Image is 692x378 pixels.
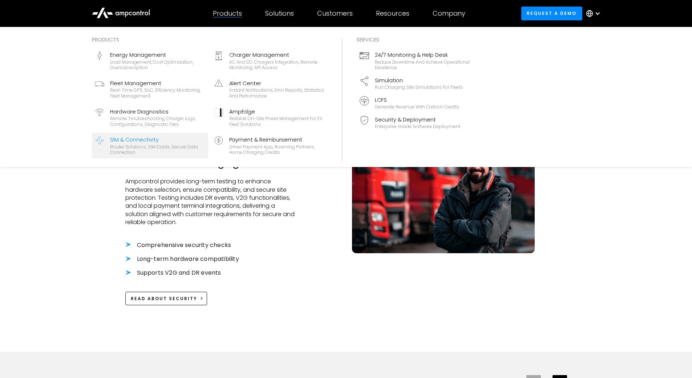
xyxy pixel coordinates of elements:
div: Reduce downtime and achieve operational excellence [375,59,470,71]
div: Services [357,36,473,44]
li: Long-term hardware compatibility [125,255,298,263]
div: Solutions [265,9,294,17]
a: Read About Security [125,292,207,305]
div: Customers [317,9,353,17]
div: Company [433,9,465,17]
div: Alert Center [229,79,324,87]
div: Products [213,9,242,17]
a: Alert CenterInstant notifications, error reports, statistics and performance [211,76,327,102]
div: Charger Management [229,51,324,59]
div: Instant notifications, error reports, statistics and performance [229,87,324,99]
div: Payment & Reimbursement [229,136,324,144]
a: Hardware DiagnosticsRemote troubleshooting, charger logs, configurations, diagnostic files [92,105,208,130]
div: Generate revenue with carbon credits [375,104,459,110]
div: Real-time GPS, SoC, efficiency monitoring, fleet management [110,87,205,99]
a: Security & DeploymentEnterprise-grade software deployment [357,113,473,132]
img: electric truck driver smiling in front of red trucks [352,131,535,253]
p: Ampcontrol provides long-term testing to enhance hardware selection, ensure compatibility, and se... [125,178,298,226]
h2: Long-term testing for secure, compatible, and reliable EV charging [125,132,298,169]
div: Reliable On-site Power Management for EV Fleet Solutions [229,116,324,127]
div: Driver Payment App, Roaming Partners, Home Charging Credits [229,144,324,155]
div: Resources [376,9,409,17]
div: Enterprise-grade software deployment [375,124,460,130]
div: Hardware Diagnostics [110,108,205,116]
a: Charger ManagementAC and DC chargers integration, remote monitoring, API access [211,48,327,73]
div: Energy Management [110,51,205,59]
div: AmpEdge [229,108,324,116]
a: Energy ManagementLoad management, cost optimization, oversubscription [92,48,208,73]
div: Run charging site simulations for fleets [375,84,463,90]
li: Comprehensive security checks [125,241,298,249]
div: Load management, cost optimization, oversubscription [110,59,205,71]
div: Read About Security [131,295,197,302]
a: 24/7 Monitoring & Help DeskReduce downtime and achieve operational excellence [357,48,473,73]
a: SIM & ConnectivityRouter Solutions, SIM Cards, Secure Data Connection [92,133,208,158]
a: Request a demo [521,7,582,20]
div: AC and DC chargers integration, remote monitoring, API access [229,59,324,71]
div: SIM & Connectivity [110,136,205,144]
a: AmpEdgeReliable On-site Power Management for EV Fleet Solutions [211,105,327,130]
div: LCFS [375,96,459,104]
div: Products [92,36,327,44]
div: Fleet Management [110,79,205,87]
div: Security & Deployment [375,116,460,124]
a: Fleet ManagementReal-time GPS, SoC, efficiency monitoring, fleet management [92,76,208,102]
div: Remote troubleshooting, charger logs, configurations, diagnostic files [110,116,205,127]
div: Router Solutions, SIM Cards, Secure Data Connection [110,144,205,155]
a: LCFSGenerate revenue with carbon credits [357,93,473,113]
a: Payment & ReimbursementDriver Payment App, Roaming Partners, Home Charging Credits [211,133,327,158]
li: Supports V2G and DR events [125,269,298,277]
div: 24/7 Monitoring & Help Desk [375,51,470,59]
a: SimulationRun charging site simulations for fleets [357,73,473,93]
div: Simulation [375,76,463,84]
